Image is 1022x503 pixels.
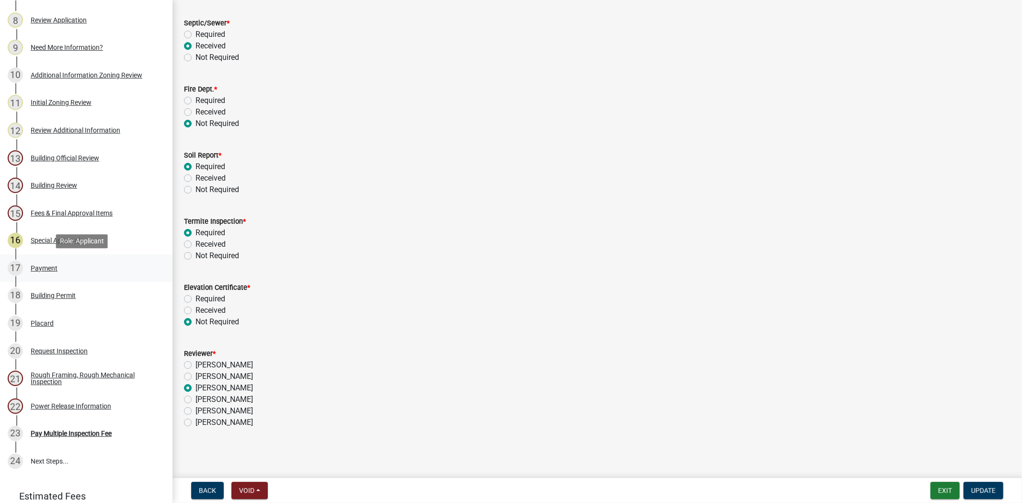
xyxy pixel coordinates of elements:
span: Void [239,487,254,494]
div: 24 [8,454,23,469]
label: Received [195,239,226,250]
label: Soil Report [184,152,221,159]
div: Review Additional Information [31,127,120,134]
div: 9 [8,40,23,55]
div: 18 [8,288,23,303]
label: Elevation Certificate [184,285,250,291]
label: Required [195,161,225,172]
div: 14 [8,178,23,193]
button: Back [191,482,224,499]
label: Fire Dept. [184,86,217,93]
label: [PERSON_NAME] [195,405,253,417]
div: 23 [8,426,23,441]
label: Termite Inspection [184,218,246,225]
label: Reviewer [184,351,216,357]
div: Additional Information Zoning Review [31,72,142,79]
label: Septic/Sewer [184,20,230,27]
div: 12 [8,123,23,138]
label: Received [195,172,226,184]
label: Required [195,293,225,305]
div: 8 [8,12,23,28]
button: Exit [930,482,960,499]
div: Fees & Final Approval Items [31,210,113,217]
div: Need More Information? [31,44,103,51]
label: Received [195,106,226,118]
div: Payment [31,265,57,272]
div: 21 [8,371,23,386]
label: [PERSON_NAME] [195,417,253,428]
div: Rough Framing, Rough Mechanical Inspection [31,372,157,385]
span: Back [199,487,216,494]
div: Power Release Information [31,403,111,410]
div: 17 [8,261,23,276]
button: Update [964,482,1003,499]
div: 20 [8,343,23,359]
div: 16 [8,233,23,248]
label: Not Required [195,316,239,328]
label: Not Required [195,52,239,63]
label: Not Required [195,250,239,262]
div: Request Inspection [31,348,88,354]
label: Received [195,40,226,52]
label: Required [195,29,225,40]
div: 22 [8,399,23,414]
label: [PERSON_NAME] [195,371,253,382]
div: Special Approvals [31,237,83,244]
label: [PERSON_NAME] [195,382,253,394]
label: Required [195,95,225,106]
div: 13 [8,150,23,166]
div: Pay Multiple Inspection Fee [31,430,112,437]
div: Building Review [31,182,77,189]
label: Not Required [195,184,239,195]
label: Not Required [195,118,239,129]
div: Review Application [31,17,87,23]
div: 11 [8,95,23,110]
label: [PERSON_NAME] [195,394,253,405]
div: Initial Zoning Review [31,99,92,106]
label: Received [195,305,226,316]
label: [PERSON_NAME] [195,359,253,371]
div: Building Official Review [31,155,99,161]
div: 19 [8,316,23,331]
span: Update [971,487,996,494]
button: Void [231,482,268,499]
div: Role: Applicant [56,234,108,248]
div: 10 [8,68,23,83]
label: Required [195,227,225,239]
div: 15 [8,206,23,221]
div: Placard [31,320,54,327]
div: Building Permit [31,292,76,299]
